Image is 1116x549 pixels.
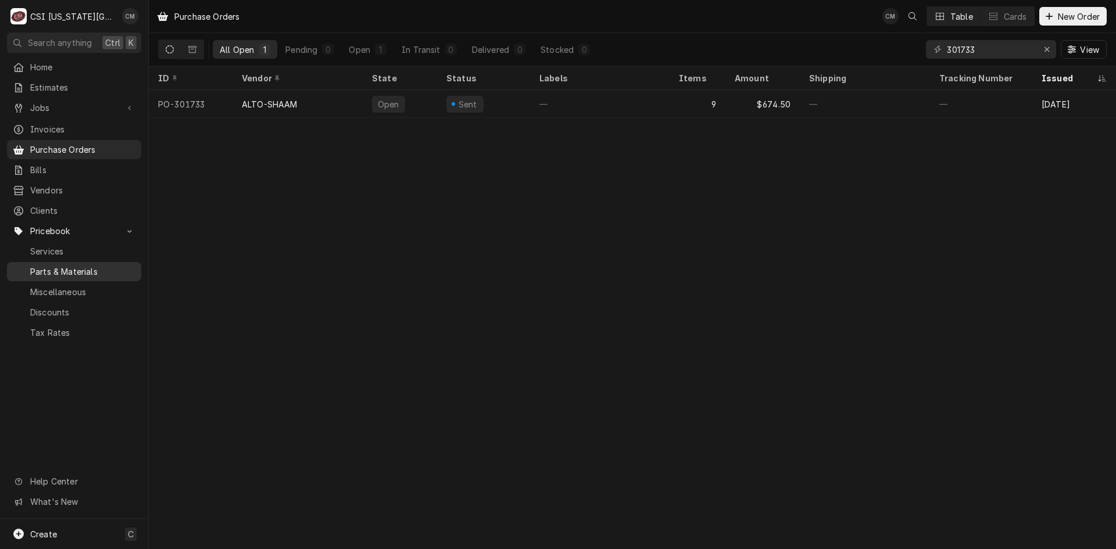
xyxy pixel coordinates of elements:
[242,72,351,84] div: Vendor
[122,8,138,24] div: Chancellor Morris's Avatar
[947,40,1034,59] input: Keyword search
[349,44,370,56] div: Open
[1039,7,1107,26] button: New Order
[220,44,254,56] div: All Open
[30,143,135,156] span: Purchase Orders
[149,90,233,118] div: PO-301733
[30,475,134,487] span: Help Center
[30,204,135,217] span: Clients
[30,123,135,135] span: Invoices
[939,72,1023,84] div: Tracking Number
[324,44,331,56] div: 0
[7,160,141,180] a: Bills
[128,528,134,540] span: C
[30,81,135,94] span: Estimates
[372,72,428,84] div: State
[539,72,660,84] div: Labels
[541,44,574,56] div: Stocked
[30,184,135,196] span: Vendors
[7,282,141,302] a: Miscellaneous
[1032,90,1116,118] div: [DATE]
[725,90,800,118] div: $674.50
[128,37,134,49] span: K
[30,245,135,257] span: Services
[30,496,134,508] span: What's New
[7,181,141,200] a: Vendors
[10,8,27,24] div: C
[7,492,141,511] a: Go to What's New
[950,10,973,23] div: Table
[377,98,400,110] div: Open
[7,98,141,117] a: Go to Jobs
[402,44,441,56] div: In Transit
[735,72,788,84] div: Amount
[10,8,27,24] div: CSI Kansas City's Avatar
[30,10,116,23] div: CSI [US_STATE][GEOGRAPHIC_DATA]
[30,225,118,237] span: Pricebook
[242,98,298,110] div: ALTO-SHAAM
[1056,10,1102,23] span: New Order
[1078,44,1101,56] span: View
[30,164,135,176] span: Bills
[7,262,141,281] a: Parts & Materials
[1042,72,1095,84] div: Issued
[28,37,92,49] span: Search anything
[105,37,120,49] span: Ctrl
[581,44,588,56] div: 0
[800,90,930,118] div: —
[7,140,141,159] a: Purchase Orders
[30,529,57,539] span: Create
[516,44,523,56] div: 0
[1038,40,1056,59] button: Erase input
[809,72,921,84] div: Shipping
[30,102,118,114] span: Jobs
[7,303,141,322] a: Discounts
[7,78,141,97] a: Estimates
[7,120,141,139] a: Invoices
[285,44,317,56] div: Pending
[7,242,141,261] a: Services
[679,72,714,84] div: Items
[7,472,141,491] a: Go to Help Center
[882,8,899,24] div: CM
[670,90,725,118] div: 9
[7,323,141,342] a: Tax Rates
[930,90,1032,118] div: —
[30,306,135,318] span: Discounts
[903,7,922,26] button: Open search
[882,8,899,24] div: Chancellor Morris's Avatar
[30,265,135,278] span: Parts & Materials
[122,8,138,24] div: CM
[7,33,141,53] button: Search anythingCtrlK
[1004,10,1027,23] div: Cards
[30,61,135,73] span: Home
[30,286,135,298] span: Miscellaneous
[7,201,141,220] a: Clients
[7,58,141,77] a: Home
[530,90,670,118] div: —
[1061,40,1107,59] button: View
[446,72,518,84] div: Status
[30,326,135,339] span: Tax Rates
[457,98,479,110] div: Sent
[472,44,509,56] div: Delivered
[261,44,268,56] div: 1
[7,221,141,241] a: Go to Pricebook
[448,44,455,56] div: 0
[377,44,384,56] div: 1
[158,72,221,84] div: ID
